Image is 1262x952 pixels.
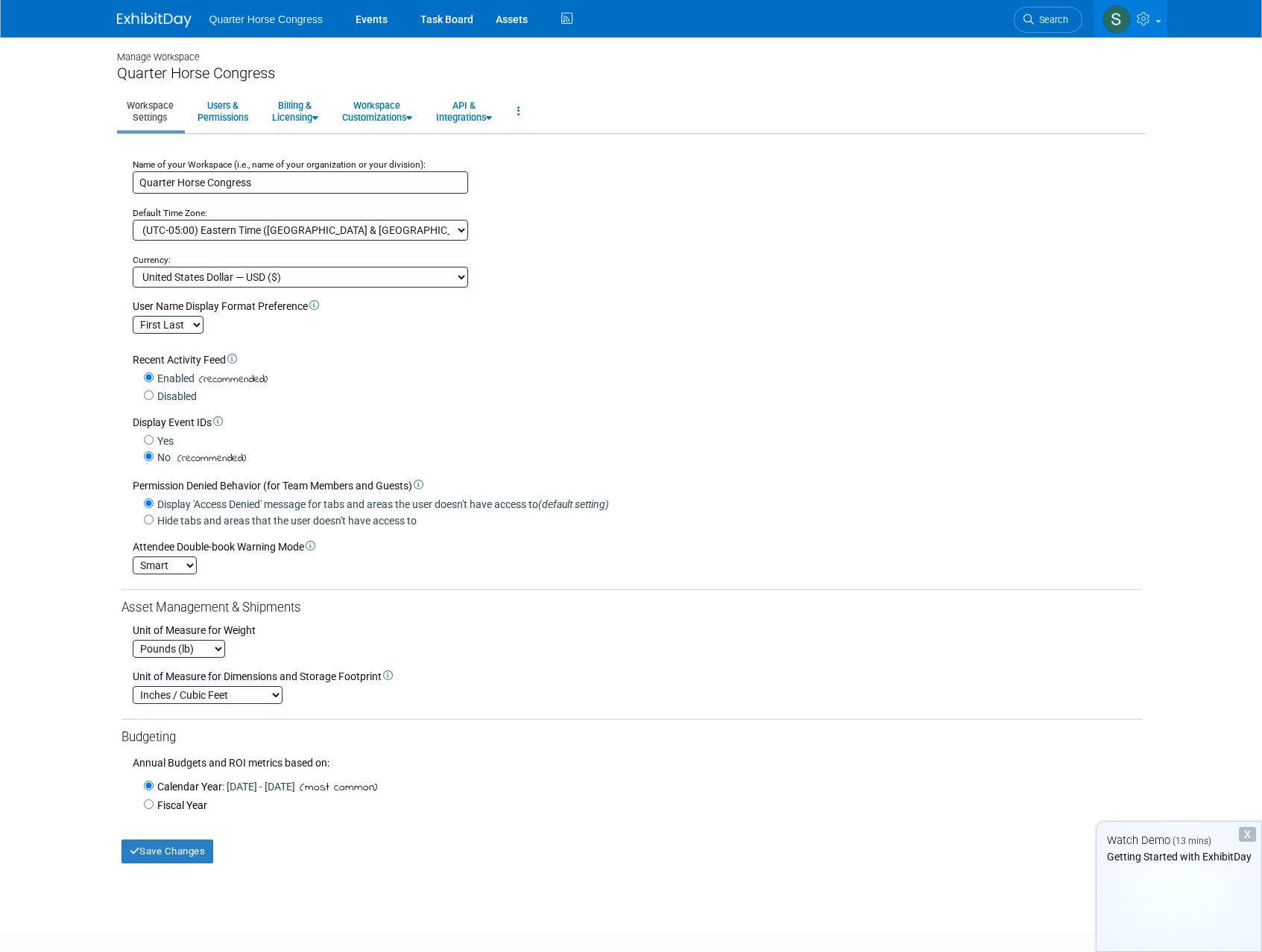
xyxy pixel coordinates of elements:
a: WorkspaceCustomizations [332,93,422,130]
a: Users &Permissions [188,93,258,130]
a: Search [1014,7,1082,33]
label: : [DATE] - [DATE] [154,779,295,794]
img: ExhibitDay [117,13,192,28]
label: Yes [154,434,174,448]
small: Name of your Workspace (i.e., name of your organization or your division): [133,159,426,170]
label: Disabled [154,389,197,404]
span: Fiscal Year [157,799,207,811]
small: Default Time Zone: [133,208,207,218]
a: Billing &Licensing [262,93,328,130]
div: Dismiss [1239,827,1256,842]
div: Budgeting [122,729,1141,746]
div: Getting Started with ExhibitDay [1097,849,1261,864]
div: Watch Demo [1097,833,1261,848]
input: Name of your organization [133,171,468,194]
div: Unit of Measure for Weight [133,623,1141,638]
span: Quarter Horse Congress [209,13,324,25]
i: (default setting) [538,498,609,510]
span: (recommended) [195,372,268,387]
div: Unit of Measure for Dimensions and Storage Footprint [133,669,1141,684]
div: Manage Workspace [117,37,1146,64]
div: Annual Budgets and ROI metrics based on: [122,746,1141,770]
label: Display 'Access Denied' message for tabs and areas the user doesn't have access to [154,497,609,512]
small: Currency: [133,255,171,265]
div: Permission Denied Behavior (for Team Members and Guests) [133,478,1141,493]
span: Search [1034,14,1068,25]
label: Enabled [154,371,195,386]
span: (recommended) [173,451,246,466]
span: (13 mins) [1173,836,1211,846]
div: Recent Activity Feed [133,352,1141,367]
img: Sean Smith [1102,5,1131,34]
div: Asset Management & Shipments [122,599,1141,617]
div: User Name Display Format Preference [133,299,1141,314]
label: No [154,450,171,465]
div: Display Event IDs [133,415,1141,430]
a: API &Integrations [426,93,502,130]
label: Hide tabs and areas that the user doesn't have access to [154,513,417,528]
span: Calendar Year [157,781,222,793]
div: Attendee Double-book Warning Mode [133,539,1141,554]
a: WorkspaceSettings [117,93,183,130]
div: Quarter Horse Congress [117,64,1146,83]
button: Save Changes [122,840,214,863]
span: (most common) [295,779,377,796]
